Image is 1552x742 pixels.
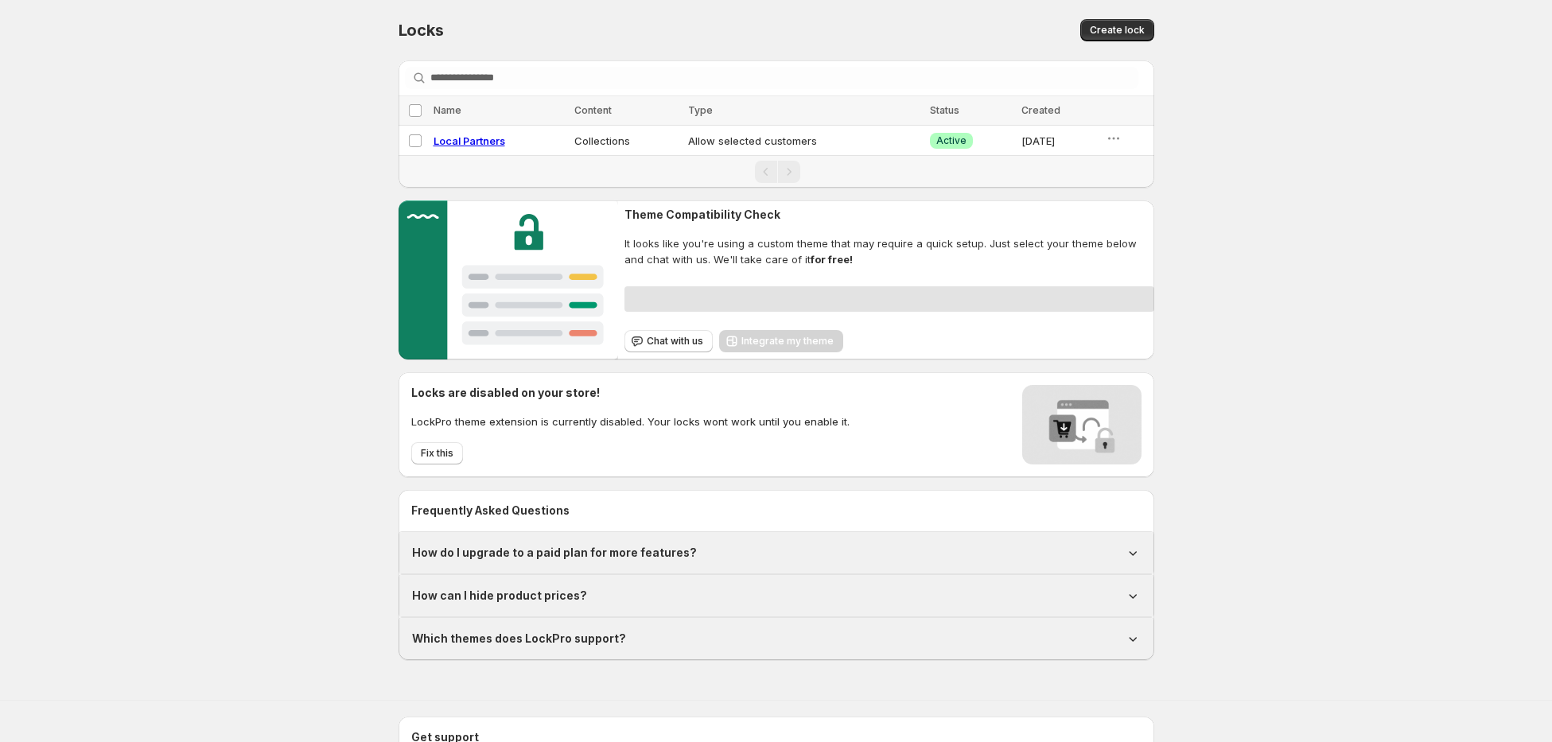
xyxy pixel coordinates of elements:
span: It looks like you're using a custom theme that may require a quick setup. Just select your theme ... [624,235,1153,267]
h2: Locks are disabled on your store! [411,385,850,401]
p: LockPro theme extension is currently disabled. Your locks wont work until you enable it. [411,414,850,429]
button: Create lock [1080,19,1154,41]
h1: How can I hide product prices? [412,588,587,604]
h1: How do I upgrade to a paid plan for more features? [412,545,697,561]
nav: Pagination [399,155,1154,188]
span: Locks [399,21,444,40]
h2: Frequently Asked Questions [411,503,1142,519]
span: Active [936,134,967,147]
span: Status [930,104,959,116]
span: Type [688,104,713,116]
span: Fix this [421,447,453,460]
span: Created [1021,104,1060,116]
h2: Theme Compatibility Check [624,207,1153,223]
td: Collections [570,126,683,156]
a: Local Partners [434,134,505,147]
h1: Which themes does LockPro support? [412,631,626,647]
span: Chat with us [647,335,703,348]
td: Allow selected customers [683,126,924,156]
td: [DATE] [1017,126,1101,156]
img: Locks disabled [1022,385,1142,464]
span: Create lock [1090,24,1145,37]
button: Chat with us [624,330,713,352]
span: Content [574,104,612,116]
img: Customer support [399,200,619,359]
span: Name [434,104,461,116]
button: Fix this [411,442,463,464]
strong: for free! [811,253,853,266]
